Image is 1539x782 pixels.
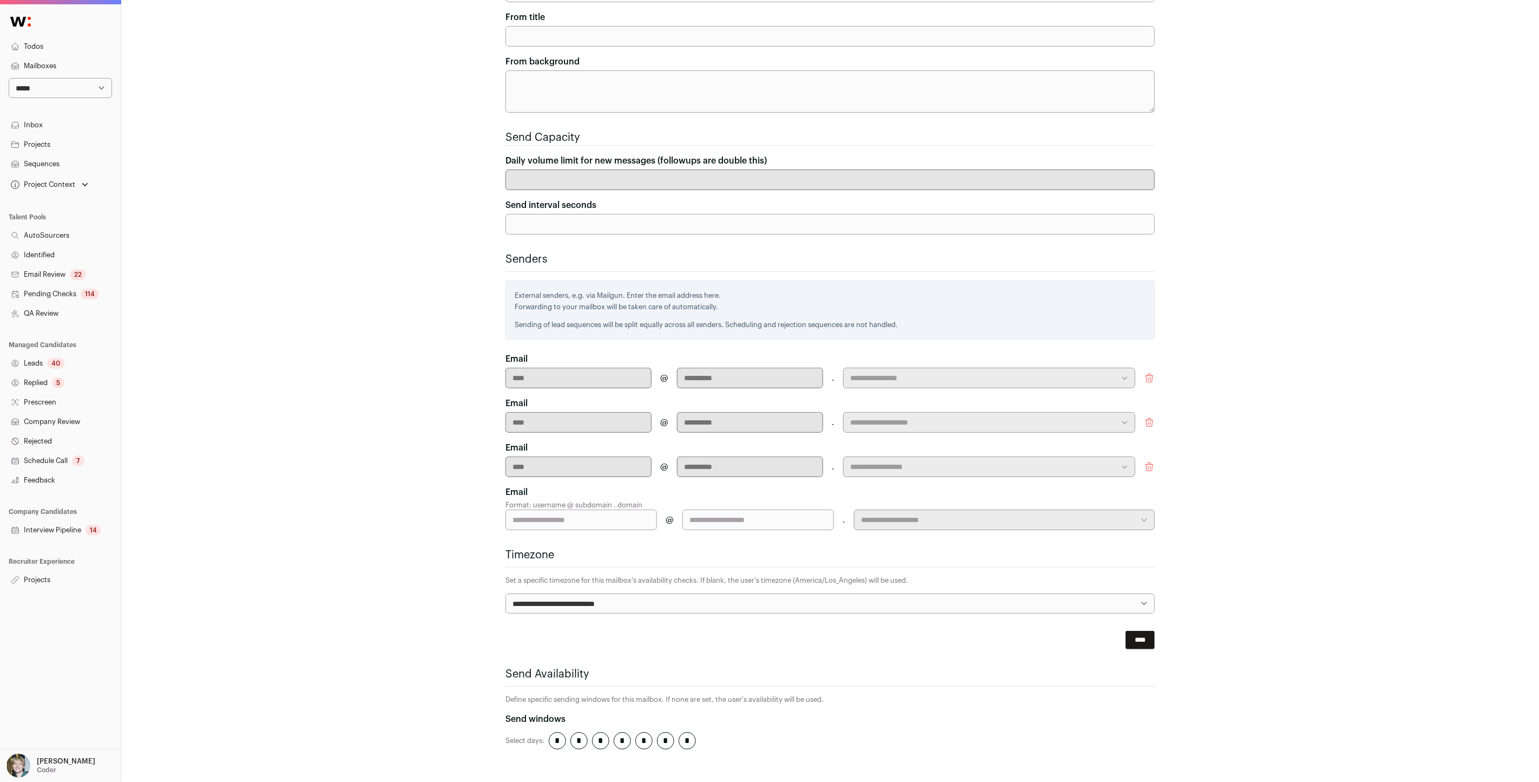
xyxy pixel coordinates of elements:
div: 114 [81,289,99,299]
h2: Timezone [505,548,1155,563]
p: Forwarding to your mailbox will be taken care of automatically. [515,301,1146,312]
span: @ [666,513,674,526]
h2: Send Capacity [505,130,1155,145]
span: @ [660,416,668,429]
div: Project Context [9,180,75,189]
span: @ [660,460,668,473]
label: Email [505,353,528,366]
label: From background [505,55,580,68]
span: . [832,416,834,429]
label: From title [505,11,545,24]
p: Coder [37,766,56,774]
p: Define specific sending windows for this mailbox. If none are set, the user's availability will b... [505,695,1155,704]
div: 40 [47,358,64,369]
img: 6494470-medium_jpg [6,754,30,778]
h2: Senders [505,252,1155,267]
label: Daily volume limit for new messages (followups are double this) [505,154,767,167]
label: Email [505,397,528,410]
span: . [832,372,834,385]
h2: Send Availability [505,667,1155,682]
button: Open dropdown [4,754,97,778]
div: 7 [72,455,84,466]
span: @ [660,372,668,385]
div: 5 [52,377,64,388]
p: External senders, e.g. via Mailgun. Enter the email address here. [515,290,1146,301]
button: Open dropdown [9,177,90,192]
div: 22 [70,269,86,280]
span: . [832,460,834,473]
p: Format: username @ subdomain . domain [505,501,1155,510]
label: Send interval seconds [505,199,596,212]
div: Send windows [505,713,1155,726]
p: Set a specific timezone for this mailbox's availability checks. If blank, the user's timezone (Am... [505,576,1155,585]
p: Sending of lead sequences will be split equally across all senders. Scheduling and rejection sequ... [515,319,1146,330]
img: Wellfound [4,11,37,32]
span: . [843,513,845,526]
label: Email [505,486,528,499]
label: Email [505,441,528,454]
p: Select days: [505,737,544,745]
p: [PERSON_NAME] [37,757,95,766]
div: 14 [85,525,101,536]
